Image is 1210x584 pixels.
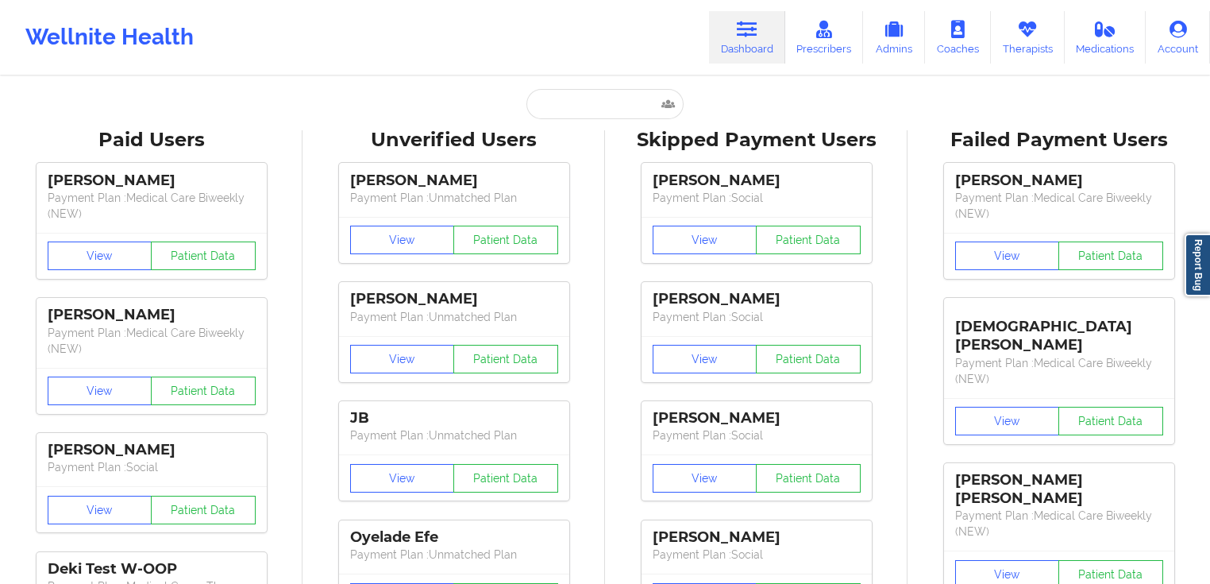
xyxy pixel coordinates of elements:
[350,409,558,427] div: JB
[453,226,558,254] button: Patient Data
[48,190,256,222] p: Payment Plan : Medical Care Biweekly (NEW)
[756,464,861,493] button: Patient Data
[350,528,558,547] div: Oyelade Efe
[11,128,291,153] div: Paid Users
[350,190,558,206] p: Payment Plan : Unmatched Plan
[955,508,1163,540] p: Payment Plan : Medical Care Biweekly (NEW)
[48,172,256,190] div: [PERSON_NAME]
[955,306,1163,354] div: [DEMOGRAPHIC_DATA][PERSON_NAME]
[453,345,558,373] button: Patient Data
[653,190,861,206] p: Payment Plan : Social
[653,172,861,190] div: [PERSON_NAME]
[955,190,1163,222] p: Payment Plan : Medical Care Biweekly (NEW)
[653,309,861,325] p: Payment Plan : Social
[653,345,757,373] button: View
[350,172,558,190] div: [PERSON_NAME]
[1058,407,1163,435] button: Patient Data
[653,464,757,493] button: View
[919,128,1199,153] div: Failed Payment Users
[453,464,558,493] button: Patient Data
[48,459,256,475] p: Payment Plan : Social
[350,226,455,254] button: View
[925,11,991,64] a: Coaches
[350,464,455,493] button: View
[1185,234,1210,296] a: Report Bug
[350,427,558,443] p: Payment Plan : Unmatched Plan
[653,226,757,254] button: View
[955,242,1060,270] button: View
[350,290,558,308] div: [PERSON_NAME]
[1058,242,1163,270] button: Patient Data
[756,345,861,373] button: Patient Data
[350,547,558,563] p: Payment Plan : Unmatched Plan
[48,560,256,578] div: Deki Test W-OOP
[653,547,861,563] p: Payment Plan : Social
[653,290,861,308] div: [PERSON_NAME]
[48,441,256,459] div: [PERSON_NAME]
[151,377,256,405] button: Patient Data
[991,11,1065,64] a: Therapists
[863,11,925,64] a: Admins
[48,325,256,357] p: Payment Plan : Medical Care Biweekly (NEW)
[48,377,152,405] button: View
[1146,11,1210,64] a: Account
[785,11,864,64] a: Prescribers
[653,528,861,547] div: [PERSON_NAME]
[48,242,152,270] button: View
[350,345,455,373] button: View
[955,471,1163,508] div: [PERSON_NAME] [PERSON_NAME]
[653,427,861,443] p: Payment Plan : Social
[151,242,256,270] button: Patient Data
[709,11,785,64] a: Dashboard
[955,172,1163,190] div: [PERSON_NAME]
[350,309,558,325] p: Payment Plan : Unmatched Plan
[653,409,861,427] div: [PERSON_NAME]
[48,496,152,524] button: View
[1065,11,1146,64] a: Medications
[314,128,594,153] div: Unverified Users
[48,306,256,324] div: [PERSON_NAME]
[756,226,861,254] button: Patient Data
[151,496,256,524] button: Patient Data
[616,128,896,153] div: Skipped Payment Users
[955,407,1060,435] button: View
[955,355,1163,387] p: Payment Plan : Medical Care Biweekly (NEW)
